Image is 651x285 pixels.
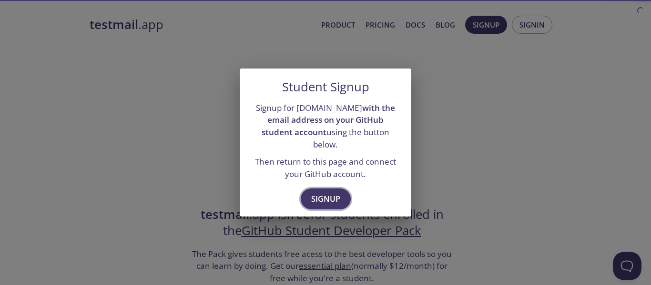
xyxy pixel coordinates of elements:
p: Then return to this page and connect your GitHub account. [251,156,400,180]
p: Signup for [DOMAIN_NAME] using the button below. [251,102,400,151]
span: Signup [311,192,340,206]
h5: Student Signup [282,80,369,94]
strong: with the email address on your GitHub student account [262,102,395,138]
button: Signup [301,188,351,209]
